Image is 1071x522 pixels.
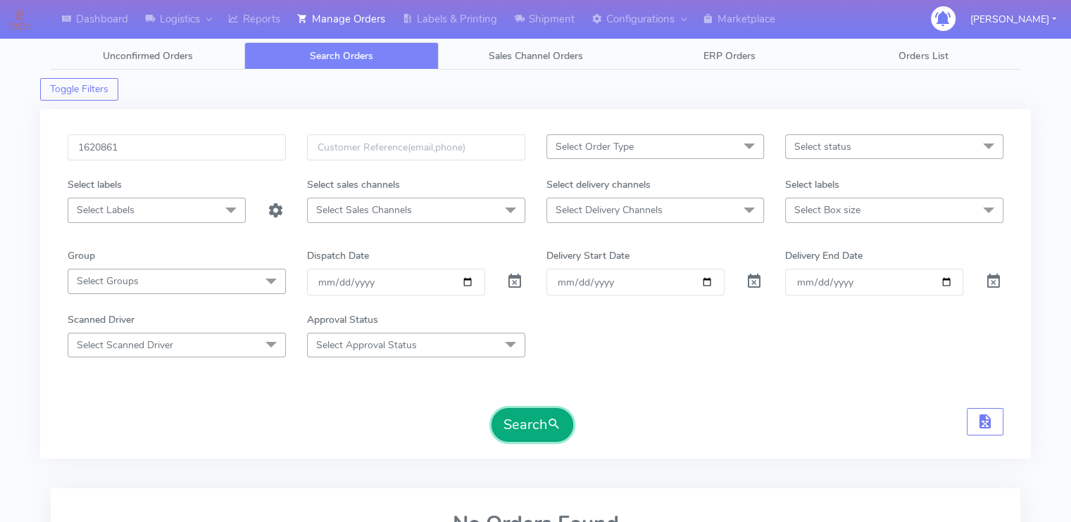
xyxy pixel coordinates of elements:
button: Toggle Filters [40,78,118,101]
span: Select Labels [77,203,134,217]
span: Orders List [898,49,948,63]
ul: Tabs [51,42,1020,70]
label: Scanned Driver [68,312,134,327]
span: Select Scanned Driver [77,338,173,352]
label: Group [68,248,95,263]
label: Delivery End Date [785,248,863,263]
label: Select sales channels [307,177,400,192]
span: Select Order Type [556,140,634,153]
label: Delivery Start Date [546,248,630,263]
span: Sales Channel Orders [489,49,583,63]
span: Select Groups [77,274,139,288]
span: Select Box size [794,203,860,217]
button: [PERSON_NAME] [960,5,1067,34]
span: Select Delivery Channels [556,203,663,217]
span: Select status [794,140,851,153]
label: Select labels [785,177,839,192]
span: Unconfirmed Orders [103,49,193,63]
span: Select Approval Status [316,338,417,352]
span: ERP Orders [703,49,756,63]
input: Order Id [68,134,286,160]
span: Search Orders [310,49,373,63]
label: Select delivery channels [546,177,651,192]
input: Customer Reference(email,phone) [307,134,525,160]
label: Select labels [68,177,122,192]
span: Select Sales Channels [316,203,412,217]
label: Approval Status [307,312,378,327]
button: Search [491,408,573,442]
label: Dispatch Date [307,248,369,263]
